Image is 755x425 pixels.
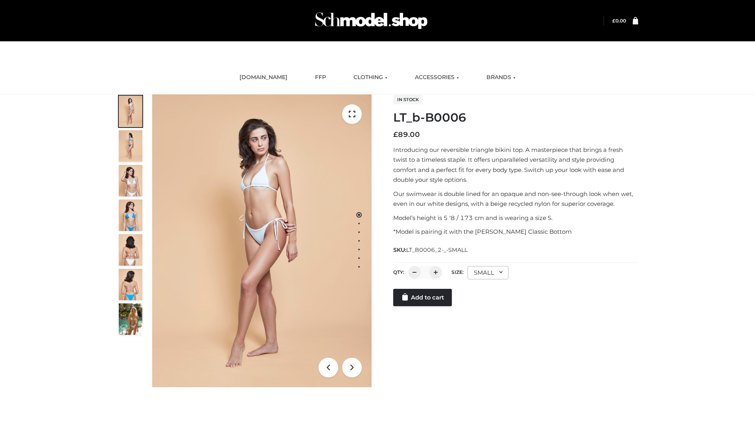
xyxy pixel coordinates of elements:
p: Our swimwear is double lined for an opaque and non-see-through look when wet, even in our white d... [393,189,638,209]
span: SKU: [393,245,468,255]
img: ArielClassicBikiniTop_CloudNine_AzureSky_OW114ECO_8-scaled.jpg [119,269,142,300]
img: ArielClassicBikiniTop_CloudNine_AzureSky_OW114ECO_1 [152,94,372,387]
img: ArielClassicBikiniTop_CloudNine_AzureSky_OW114ECO_3-scaled.jpg [119,165,142,196]
img: ArielClassicBikiniTop_CloudNine_AzureSky_OW114ECO_4-scaled.jpg [119,200,142,231]
img: ArielClassicBikiniTop_CloudNine_AzureSky_OW114ECO_1-scaled.jpg [119,96,142,127]
a: BRANDS [481,69,521,86]
p: Model’s height is 5 ‘8 / 173 cm and is wearing a size S. [393,213,638,223]
a: FFP [309,69,332,86]
label: QTY: [393,269,404,275]
img: ArielClassicBikiniTop_CloudNine_AzureSky_OW114ECO_7-scaled.jpg [119,234,142,266]
img: ArielClassicBikiniTop_CloudNine_AzureSky_OW114ECO_2-scaled.jpg [119,130,142,162]
span: LT_B0006_2-_-SMALL [406,246,468,253]
a: [DOMAIN_NAME] [234,69,293,86]
a: ACCESSORIES [409,69,465,86]
p: Introducing our reversible triangle bikini top. A masterpiece that brings a fresh twist to a time... [393,145,638,185]
a: CLOTHING [348,69,393,86]
div: SMALL [468,266,508,279]
h1: LT_b-B0006 [393,111,638,125]
bdi: 89.00 [393,130,420,139]
img: Arieltop_CloudNine_AzureSky2.jpg [119,303,142,335]
bdi: 0.00 [612,18,626,24]
p: *Model is pairing it with the [PERSON_NAME] Classic Bottom [393,227,638,237]
span: In stock [393,95,423,104]
a: £0.00 [612,18,626,24]
img: Schmodel Admin 964 [312,5,430,36]
span: £ [612,18,615,24]
span: £ [393,130,398,139]
a: Add to cart [393,289,452,306]
label: Size: [451,269,464,275]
